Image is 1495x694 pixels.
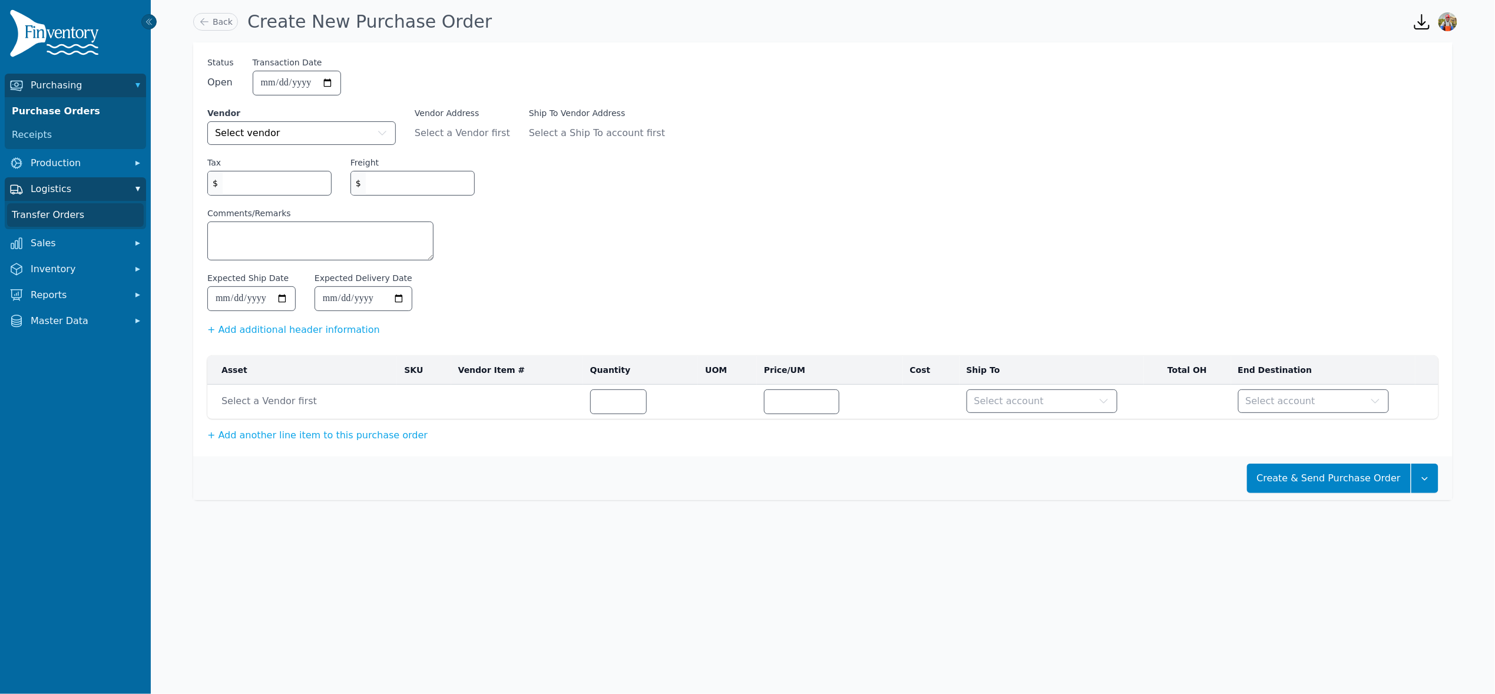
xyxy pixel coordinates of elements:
[351,171,366,195] span: $
[31,288,125,302] span: Reports
[974,394,1044,408] span: Select account
[698,356,757,385] th: UOM
[7,123,144,147] a: Receipts
[397,356,451,385] th: SKU
[253,57,322,68] label: Transaction Date
[529,107,680,119] label: Ship To Vendor Address
[415,126,510,140] span: Select a Vendor first
[5,309,146,333] button: Master Data
[208,171,223,195] span: $
[903,356,960,385] th: Cost
[5,257,146,281] button: Inventory
[207,121,396,145] button: Select vendor
[31,78,125,92] span: Purchasing
[31,262,125,276] span: Inventory
[1144,356,1231,385] th: Total OH
[215,126,280,140] span: Select vendor
[207,428,428,442] button: + Add another line item to this purchase order
[1231,356,1415,385] th: End Destination
[207,75,234,90] span: Open
[193,13,238,31] a: Back
[207,107,396,119] label: Vendor
[960,356,1144,385] th: Ship To
[7,100,144,123] a: Purchase Orders
[967,389,1117,413] button: Select account
[415,107,510,119] label: Vendor Address
[9,9,104,62] img: Finventory
[207,356,397,385] th: Asset
[31,314,125,328] span: Master Data
[207,272,289,284] label: Expected Ship Date
[207,207,434,219] label: Comments/Remarks
[7,203,144,227] a: Transfer Orders
[529,126,680,140] span: Select a Ship To account first
[5,74,146,97] button: Purchasing
[757,356,903,385] th: Price/UM
[247,11,492,32] h1: Create New Purchase Order
[207,157,221,168] label: Tax
[207,323,380,337] button: + Add additional header information
[350,157,379,168] label: Freight
[31,236,125,250] span: Sales
[1246,394,1315,408] span: Select account
[1438,12,1457,31] img: Sera Wheeler
[31,182,125,196] span: Logistics
[5,232,146,255] button: Sales
[1247,464,1411,493] button: Create & Send Purchase Order
[221,394,390,408] span: Select a Vendor first
[315,272,412,284] label: Expected Delivery Date
[5,283,146,307] button: Reports
[583,356,699,385] th: Quantity
[207,57,234,68] span: Status
[451,356,583,385] th: Vendor Item #
[5,177,146,201] button: Logistics
[5,151,146,175] button: Production
[1238,389,1389,413] button: Select account
[31,156,125,170] span: Production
